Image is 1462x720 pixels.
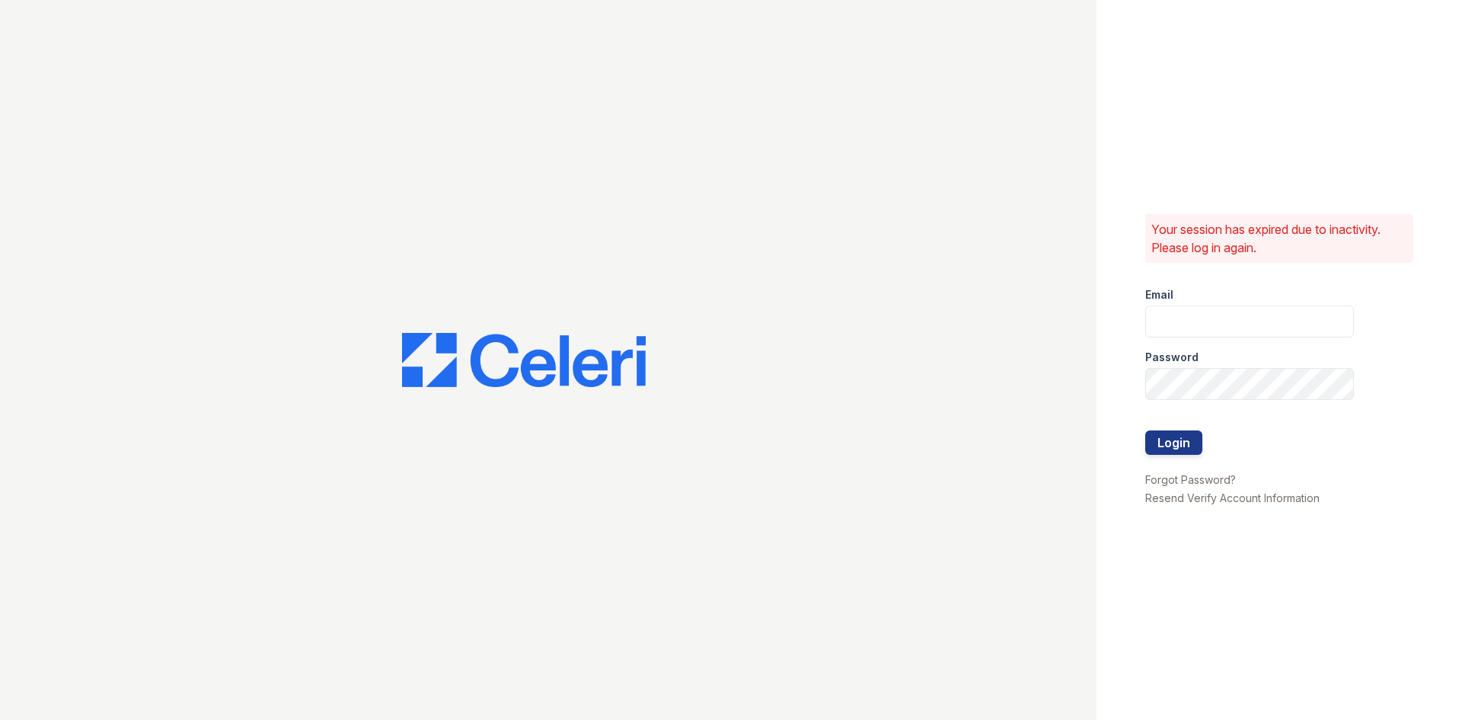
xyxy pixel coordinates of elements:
[1145,350,1199,365] label: Password
[1151,220,1407,257] p: Your session has expired due to inactivity. Please log in again.
[402,333,646,388] img: CE_Logo_Blue-a8612792a0a2168367f1c8372b55b34899dd931a85d93a1a3d3e32e68fde9ad4.png
[1145,491,1320,504] a: Resend Verify Account Information
[1145,473,1236,486] a: Forgot Password?
[1145,430,1202,455] button: Login
[1145,287,1173,302] label: Email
